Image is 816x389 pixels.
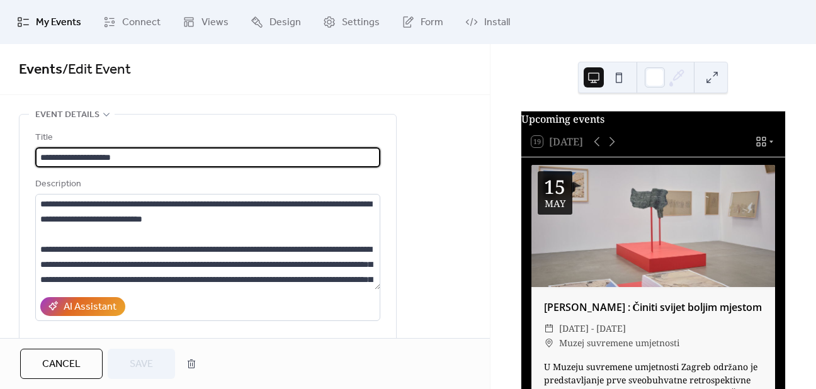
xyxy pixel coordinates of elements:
a: Form [392,5,453,39]
a: Settings [314,5,389,39]
a: Views [173,5,238,39]
a: Install [456,5,519,39]
button: AI Assistant [40,297,125,316]
span: [DATE] - [DATE] [559,321,626,336]
div: 15 [544,178,565,196]
span: Settings [342,15,380,30]
a: Events [19,56,62,84]
a: Connect [94,5,170,39]
span: Muzej suvremene umjetnosti [559,335,679,351]
div: ​ [544,335,554,351]
div: ​ [544,321,554,336]
div: Description [35,177,378,192]
a: My Events [8,5,91,39]
div: Title [35,130,378,145]
span: Event details [35,108,99,123]
span: Cancel [42,357,81,372]
span: Views [201,15,229,30]
span: Form [421,15,443,30]
div: May [545,199,565,208]
a: Design [241,5,310,39]
span: Connect [122,15,161,30]
span: Design [269,15,301,30]
span: / Edit Event [62,56,131,84]
span: Install [484,15,510,30]
span: My Events [36,15,81,30]
div: Location [35,336,378,351]
button: Cancel [20,349,103,379]
div: [PERSON_NAME] : Činiti svijet boljim mjestom [531,300,775,315]
div: Upcoming events [521,111,785,127]
div: AI Assistant [64,300,116,315]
